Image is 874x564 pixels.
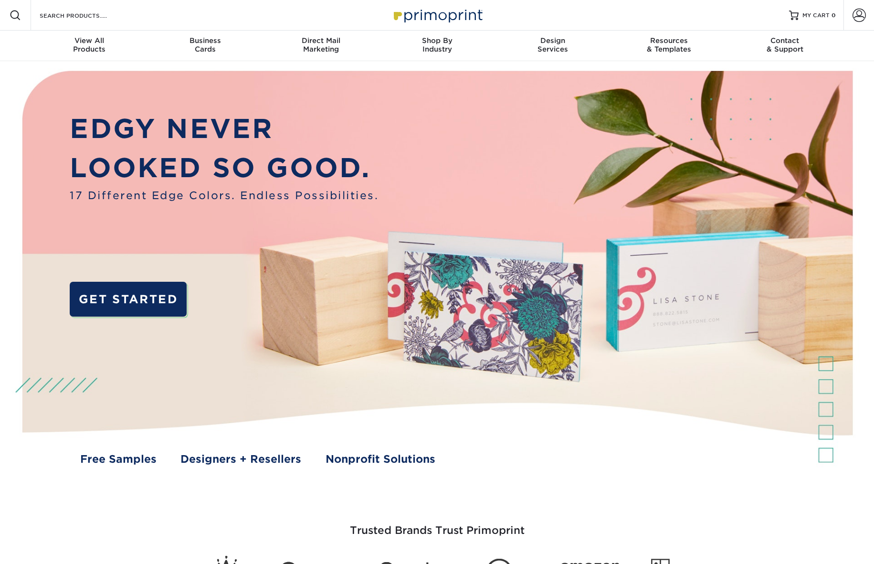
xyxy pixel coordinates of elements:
a: BusinessCards [147,31,263,61]
img: Primoprint [390,5,485,25]
span: Contact [727,36,843,45]
a: Free Samples [80,451,157,467]
a: Contact& Support [727,31,843,61]
a: Designers + Resellers [180,451,301,467]
span: Resources [611,36,727,45]
div: & Templates [611,36,727,53]
a: GET STARTED [70,282,187,316]
div: Marketing [263,36,379,53]
span: Business [147,36,263,45]
span: Shop By [379,36,495,45]
div: Industry [379,36,495,53]
span: View All [32,36,147,45]
span: MY CART [802,11,830,20]
span: Design [495,36,611,45]
a: Direct MailMarketing [263,31,379,61]
div: Cards [147,36,263,53]
h3: Trusted Brands Trust Primoprint [158,501,716,548]
a: DesignServices [495,31,611,61]
a: View AllProducts [32,31,147,61]
div: Services [495,36,611,53]
div: Products [32,36,147,53]
div: & Support [727,36,843,53]
span: Direct Mail [263,36,379,45]
a: Nonprofit Solutions [326,451,435,467]
span: 0 [832,12,836,19]
span: 17 Different Edge Colors. Endless Possibilities. [70,188,379,203]
p: EDGY NEVER [70,109,379,148]
a: Shop ByIndustry [379,31,495,61]
a: Resources& Templates [611,31,727,61]
input: SEARCH PRODUCTS..... [39,10,132,21]
p: LOOKED SO GOOD. [70,148,379,187]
